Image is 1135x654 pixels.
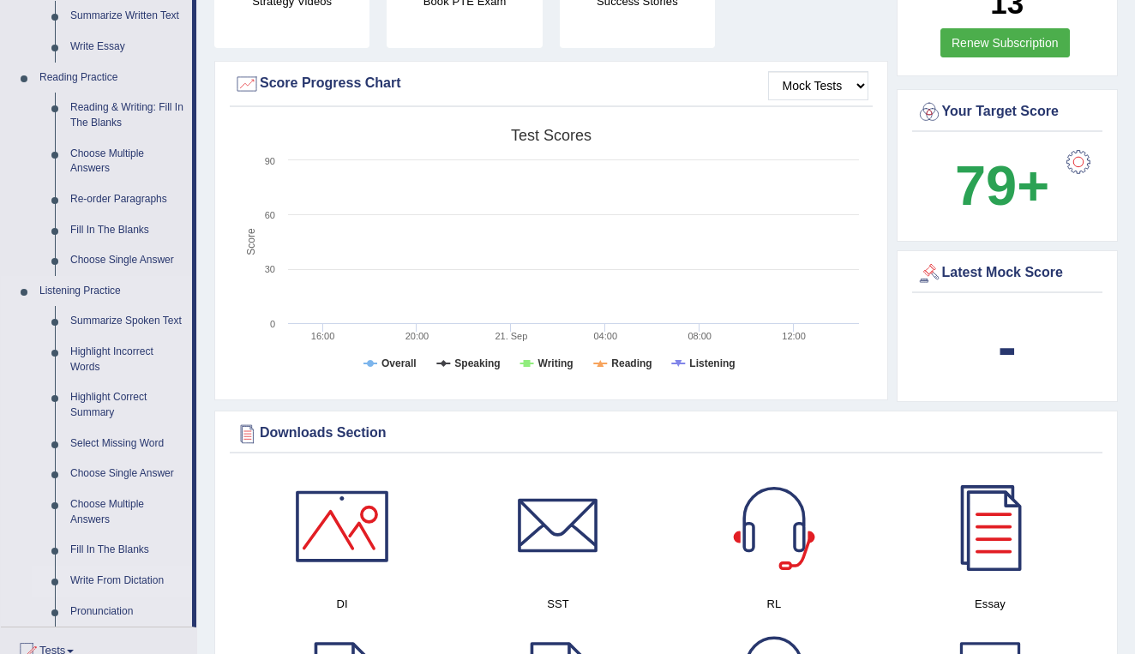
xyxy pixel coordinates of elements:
a: Summarize Spoken Text [63,306,192,337]
text: 04:00 [594,331,618,341]
div: Latest Mock Score [916,261,1099,286]
h4: SST [459,595,658,613]
a: Reading & Writing: Fill In The Blanks [63,93,192,138]
a: Fill In The Blanks [63,215,192,246]
tspan: Score [245,228,257,255]
text: 0 [270,319,275,329]
a: Fill In The Blanks [63,535,192,566]
a: Highlight Incorrect Words [63,337,192,382]
b: - [998,315,1017,378]
text: 30 [265,264,275,274]
h4: DI [243,595,441,613]
h4: RL [675,595,874,613]
div: Score Progress Chart [234,71,868,97]
a: Choose Multiple Answers [63,489,192,535]
tspan: Speaking [454,357,500,369]
text: 20:00 [405,331,429,341]
a: Choose Single Answer [63,245,192,276]
tspan: 21. Sep [495,331,527,341]
a: Highlight Correct Summary [63,382,192,428]
tspan: Reading [611,357,652,369]
tspan: Test scores [511,127,592,144]
text: 90 [265,156,275,166]
a: Pronunciation [63,597,192,627]
a: Write From Dictation [63,566,192,597]
a: Choose Single Answer [63,459,192,489]
text: 60 [265,210,275,220]
a: Choose Multiple Answers [63,139,192,184]
a: Summarize Written Text [63,1,192,32]
a: Select Missing Word [63,429,192,459]
tspan: Listening [689,357,735,369]
tspan: Writing [538,357,574,369]
a: Reading Practice [32,63,192,93]
text: 08:00 [688,331,712,341]
a: Listening Practice [32,276,192,307]
a: Renew Subscription [940,28,1070,57]
b: 79+ [955,154,1049,217]
div: Your Target Score [916,99,1099,125]
tspan: Overall [381,357,417,369]
div: Downloads Section [234,421,1098,447]
a: Re-order Paragraphs [63,184,192,215]
a: Write Essay [63,32,192,63]
h4: Essay [891,595,1090,613]
text: 16:00 [311,331,335,341]
text: 12:00 [782,331,806,341]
